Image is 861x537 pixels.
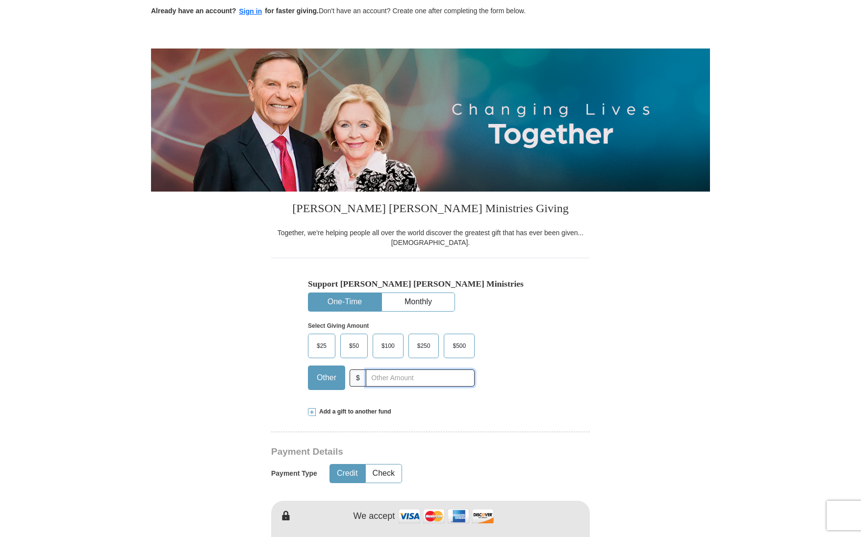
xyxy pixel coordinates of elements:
button: Credit [330,464,365,483]
strong: Select Giving Amount [308,322,369,329]
span: $25 [312,339,331,353]
span: $ [350,369,366,387]
span: $500 [448,339,471,353]
h5: Support [PERSON_NAME] [PERSON_NAME] Ministries [308,279,553,289]
span: $50 [344,339,364,353]
button: Check [366,464,402,483]
h4: We accept [354,511,395,522]
h3: Payment Details [271,446,521,458]
span: $100 [377,339,400,353]
button: One-Time [308,293,381,311]
input: Other Amount [366,369,475,387]
div: Together, we're helping people all over the world discover the greatest gift that has ever been g... [271,228,590,247]
img: credit cards accepted [397,506,495,527]
span: $250 [412,339,435,353]
h5: Payment Type [271,469,317,478]
p: Don't have an account? Create one after completing the form below. [151,6,710,17]
strong: Already have an account? for faster giving. [151,7,319,15]
span: Add a gift to another fund [316,408,391,416]
span: Other [312,370,341,385]
h3: [PERSON_NAME] [PERSON_NAME] Ministries Giving [271,192,590,228]
button: Sign in [236,6,265,17]
button: Monthly [382,293,455,311]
